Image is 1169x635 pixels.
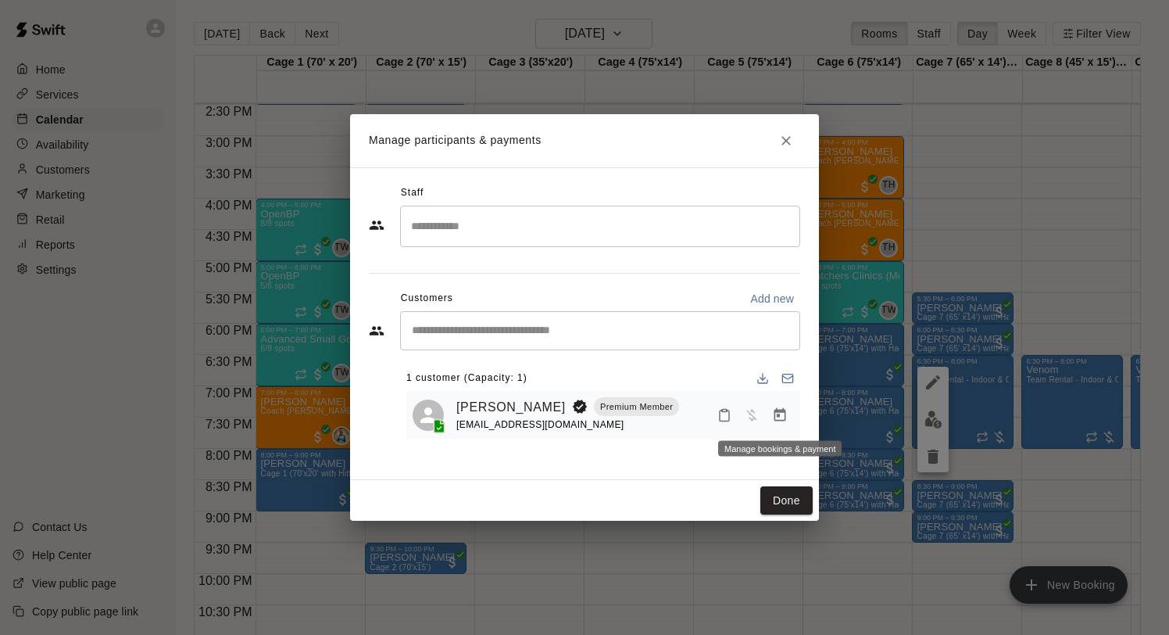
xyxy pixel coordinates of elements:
[600,400,674,414] p: Premium Member
[738,407,766,421] span: Has not paid
[456,397,566,418] a: [PERSON_NAME]
[718,441,842,457] div: Manage bookings & payment
[750,291,794,307] p: Add new
[772,127,800,155] button: Close
[413,400,444,431] div: Chris Balcom
[369,132,542,149] p: Manage participants & payments
[401,181,424,206] span: Staff
[401,286,453,311] span: Customers
[400,206,800,247] div: Search staff
[400,311,800,350] div: Start typing to search customers...
[775,366,800,391] button: Email participants
[572,399,588,414] svg: Booking Owner
[766,401,794,429] button: Manage bookings & payment
[750,366,775,391] button: Download list
[744,286,800,311] button: Add new
[369,217,384,233] svg: Staff
[711,402,738,429] button: Mark attendance
[760,486,813,515] button: Done
[456,419,624,430] span: [EMAIL_ADDRESS][DOMAIN_NAME]
[406,366,527,391] span: 1 customer (Capacity: 1)
[369,323,384,339] svg: Customers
